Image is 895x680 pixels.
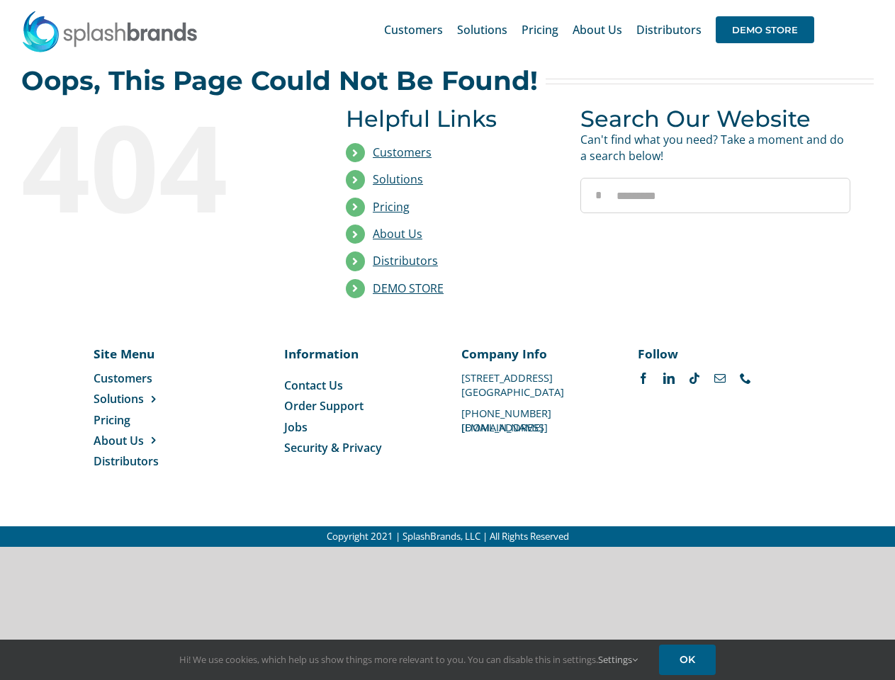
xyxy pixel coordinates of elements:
[94,412,130,428] span: Pricing
[659,645,716,675] a: OK
[94,453,189,469] a: Distributors
[457,24,507,35] span: Solutions
[461,345,611,362] p: Company Info
[284,419,434,435] a: Jobs
[21,106,291,226] div: 404
[580,178,850,213] input: Search...
[384,7,814,52] nav: Main Menu
[21,67,538,95] h2: Oops, This Page Could Not Be Found!
[740,373,751,384] a: phone
[94,391,189,407] a: Solutions
[636,7,702,52] a: Distributors
[373,280,444,296] a: DEMO STORE
[384,24,443,35] span: Customers
[580,106,850,132] h3: Search Our Website
[636,24,702,35] span: Distributors
[346,106,559,132] h3: Helpful Links
[284,440,382,455] span: Security & Privacy
[284,419,308,435] span: Jobs
[580,178,616,213] input: Search
[573,24,622,35] span: About Us
[284,378,434,456] nav: Menu
[522,24,558,35] span: Pricing
[373,171,423,187] a: Solutions
[689,373,700,384] a: tiktok
[94,453,159,469] span: Distributors
[284,440,434,455] a: Security & Privacy
[94,370,152,386] span: Customers
[716,16,814,43] span: DEMO STORE
[716,7,814,52] a: DEMO STORE
[179,653,638,666] span: Hi! We use cookies, which help us show things more relevant to you. You can disable this in setti...
[522,7,558,52] a: Pricing
[373,144,432,160] a: Customers
[373,226,422,242] a: About Us
[94,345,189,362] p: Site Menu
[598,653,638,666] a: Settings
[21,10,198,52] img: SplashBrands.com Logo
[284,398,364,414] span: Order Support
[373,199,410,215] a: Pricing
[284,398,434,414] a: Order Support
[284,378,343,393] span: Contact Us
[94,370,189,470] nav: Menu
[638,373,649,384] a: facebook
[638,345,787,362] p: Follow
[373,253,438,268] a: Distributors
[663,373,675,384] a: linkedin
[384,7,443,52] a: Customers
[284,345,434,362] p: Information
[94,433,189,448] a: About Us
[94,412,189,428] a: Pricing
[94,433,144,448] span: About Us
[580,132,850,164] p: Can't find what you need? Take a moment and do a search below!
[284,378,434,393] a: Contact Us
[94,391,144,407] span: Solutions
[714,373,726,384] a: mail
[94,370,189,386] a: Customers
